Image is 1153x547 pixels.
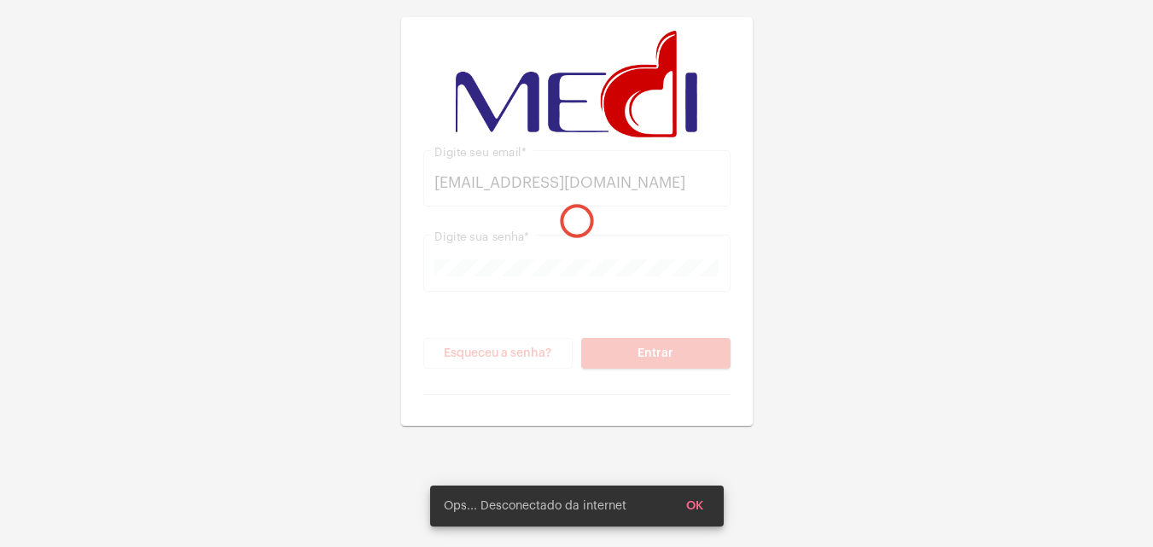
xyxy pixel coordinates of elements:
button: Esqueceu a senha? [423,338,573,369]
span: Ops... Desconectado da internet [444,498,626,515]
span: OK [686,500,703,512]
button: Entrar [581,338,731,369]
img: d3a1b5fa-500b-b90f-5a1c-719c20e9830b.png [456,31,696,137]
span: Esqueceu a senha? [444,347,551,359]
input: Digite seu email [434,174,719,191]
button: OK [673,491,717,521]
span: Entrar [638,347,673,359]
